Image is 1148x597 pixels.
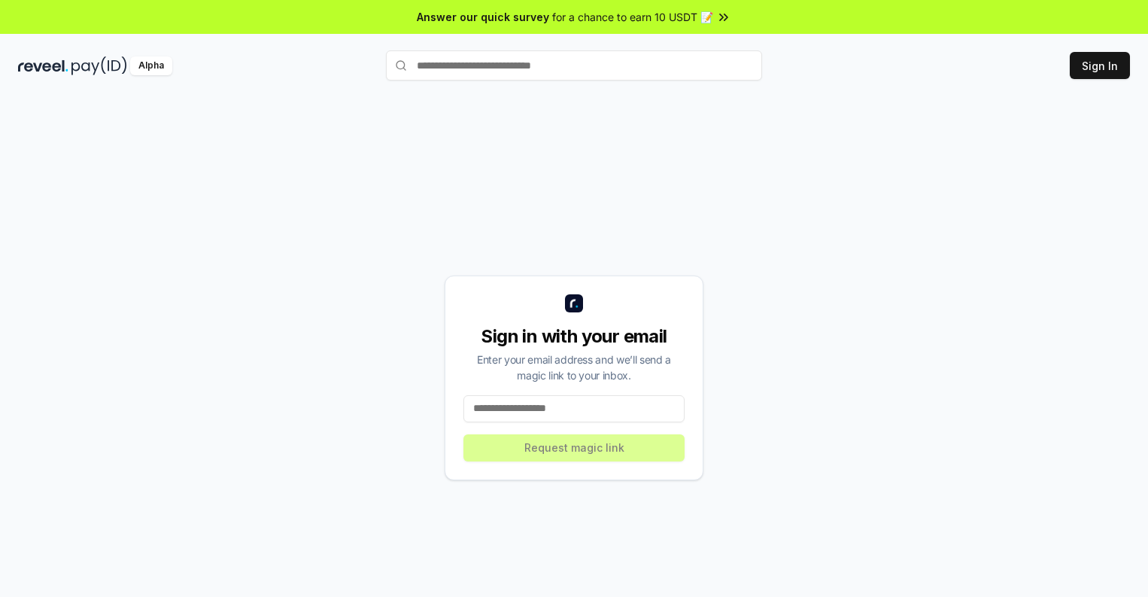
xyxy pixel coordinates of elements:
[71,56,127,75] img: pay_id
[130,56,172,75] div: Alpha
[463,352,685,383] div: Enter your email address and we’ll send a magic link to your inbox.
[417,9,549,25] span: Answer our quick survey
[552,9,713,25] span: for a chance to earn 10 USDT 📝
[565,294,583,312] img: logo_small
[18,56,68,75] img: reveel_dark
[463,324,685,349] div: Sign in with your email
[1070,52,1130,79] button: Sign In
